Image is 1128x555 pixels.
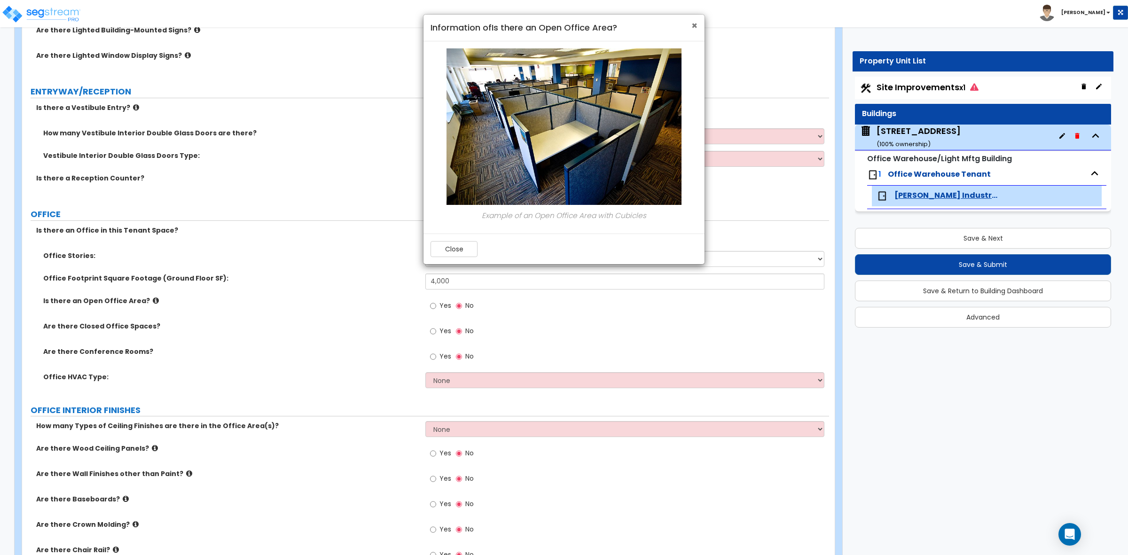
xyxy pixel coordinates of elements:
div: Open Intercom Messenger [1058,523,1081,546]
h4: Information of Is there an Open Office Area? [431,22,697,34]
button: Close [431,241,478,257]
button: Close [691,21,697,31]
i: Example of an Open Office Area with Cubicles [482,211,646,220]
img: open-office-area-with-cubicles.jpeg [446,48,681,205]
span: × [691,19,697,32]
